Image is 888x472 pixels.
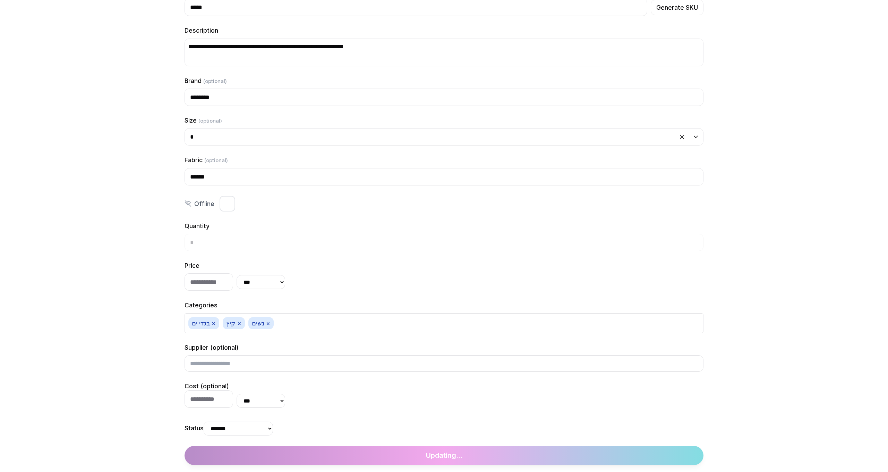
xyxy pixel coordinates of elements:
[185,222,210,230] label: Quantity
[185,424,204,432] label: Status
[185,156,228,164] label: Fabric
[204,157,228,164] span: ( optional )
[248,317,274,329] span: נשים
[185,27,218,34] label: Description
[237,319,241,328] button: ×
[194,199,214,208] span: Offline
[185,117,222,124] label: Size
[188,317,219,329] span: בגדי ים
[212,319,216,328] button: ×
[198,117,222,124] span: ( optional )
[223,317,245,329] span: קיץ
[266,319,270,328] button: ×
[185,77,227,84] label: Brand
[185,344,239,351] label: Supplier (optional)
[203,78,227,84] span: ( optional )
[185,262,199,269] label: Price
[185,382,229,390] label: Cost (optional)
[185,301,217,309] label: Categories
